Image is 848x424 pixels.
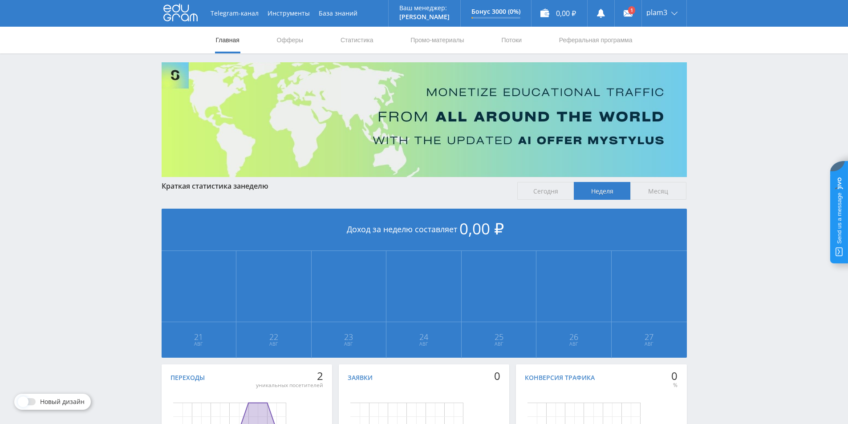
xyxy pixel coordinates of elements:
[237,340,311,347] span: Авг
[399,13,450,20] p: [PERSON_NAME]
[256,370,323,382] div: 2
[517,182,574,200] span: Сегодня
[459,218,504,239] span: 0,00 ₽
[162,209,687,251] div: Доход за неделю составляет
[574,182,630,200] span: Неделя
[340,27,374,53] a: Статистика
[471,8,520,15] p: Бонус 3000 (0%)
[241,181,268,191] span: неделю
[162,182,509,190] div: Краткая статистика за
[170,374,205,381] div: Переходы
[276,27,304,53] a: Офферы
[646,9,667,16] span: plam3
[399,4,450,12] p: Ваш менеджер:
[162,62,687,177] img: Banner
[500,27,523,53] a: Потоки
[612,340,686,347] span: Авг
[387,340,461,347] span: Авг
[215,27,240,53] a: Главная
[494,370,500,382] div: 0
[537,340,611,347] span: Авг
[671,382,678,389] div: %
[671,370,678,382] div: 0
[558,27,633,53] a: Реферальная программа
[462,333,536,340] span: 25
[256,382,323,389] div: уникальных посетителей
[525,374,595,381] div: Конверсия трафика
[162,333,236,340] span: 21
[630,182,687,200] span: Месяц
[312,333,386,340] span: 23
[162,340,236,347] span: Авг
[40,398,85,405] span: Новый дизайн
[348,374,373,381] div: Заявки
[410,27,465,53] a: Промо-материалы
[537,333,611,340] span: 26
[612,333,686,340] span: 27
[312,340,386,347] span: Авг
[387,333,461,340] span: 24
[462,340,536,347] span: Авг
[237,333,311,340] span: 22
